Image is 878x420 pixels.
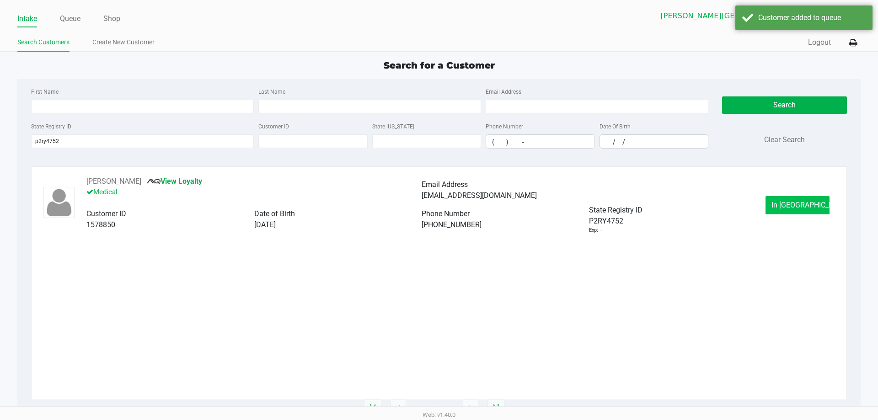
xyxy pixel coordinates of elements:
[661,11,746,21] span: [PERSON_NAME][GEOGRAPHIC_DATA]
[589,206,642,214] span: State Registry ID
[600,135,708,149] input: Format: MM/DD/YYYY
[722,96,846,114] button: Search
[372,122,414,131] label: State [US_STATE]
[254,209,295,218] span: Date of Birth
[751,5,769,27] button: Select
[17,12,37,25] a: Intake
[31,122,71,131] label: State Registry ID
[86,187,421,197] p: Medical
[364,399,381,418] app-submit-button: Move to first page
[589,216,623,227] span: P2RY4752
[391,399,406,418] app-submit-button: Previous
[589,227,602,234] div: Exp: --
[422,191,537,200] span: [EMAIL_ADDRESS][DOMAIN_NAME]
[103,12,120,25] a: Shop
[422,180,468,189] span: Email Address
[86,209,126,218] span: Customer ID
[486,88,521,96] label: Email Address
[147,177,202,186] a: View Loyalty
[600,134,709,149] kendo-maskedtextbox: Format: MM/DD/YYYY
[17,37,70,48] a: Search Customers
[771,201,848,209] span: In [GEOGRAPHIC_DATA]
[486,135,594,149] input: Format: (999) 999-9999
[258,122,289,131] label: Customer ID
[86,220,115,229] span: 1578850
[487,399,505,418] app-submit-button: Move to last page
[423,411,455,418] span: Web: v1.40.0
[486,134,595,149] kendo-maskedtextbox: Format: (999) 999-9999
[600,122,631,131] label: Date Of Birth
[422,209,470,218] span: Phone Number
[808,37,831,48] button: Logout
[766,196,830,214] button: In [GEOGRAPHIC_DATA]
[764,134,805,145] button: Clear Search
[486,122,523,131] label: Phone Number
[86,176,141,187] button: See customer info
[31,88,59,96] label: First Name
[463,399,478,418] app-submit-button: Next
[384,60,495,71] span: Search for a Customer
[258,88,285,96] label: Last Name
[758,12,866,23] div: Customer added to queue
[415,404,454,413] span: 1 - 1 of 1 items
[254,220,276,229] span: [DATE]
[422,220,482,229] span: [PHONE_NUMBER]
[92,37,155,48] a: Create New Customer
[60,12,80,25] a: Queue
